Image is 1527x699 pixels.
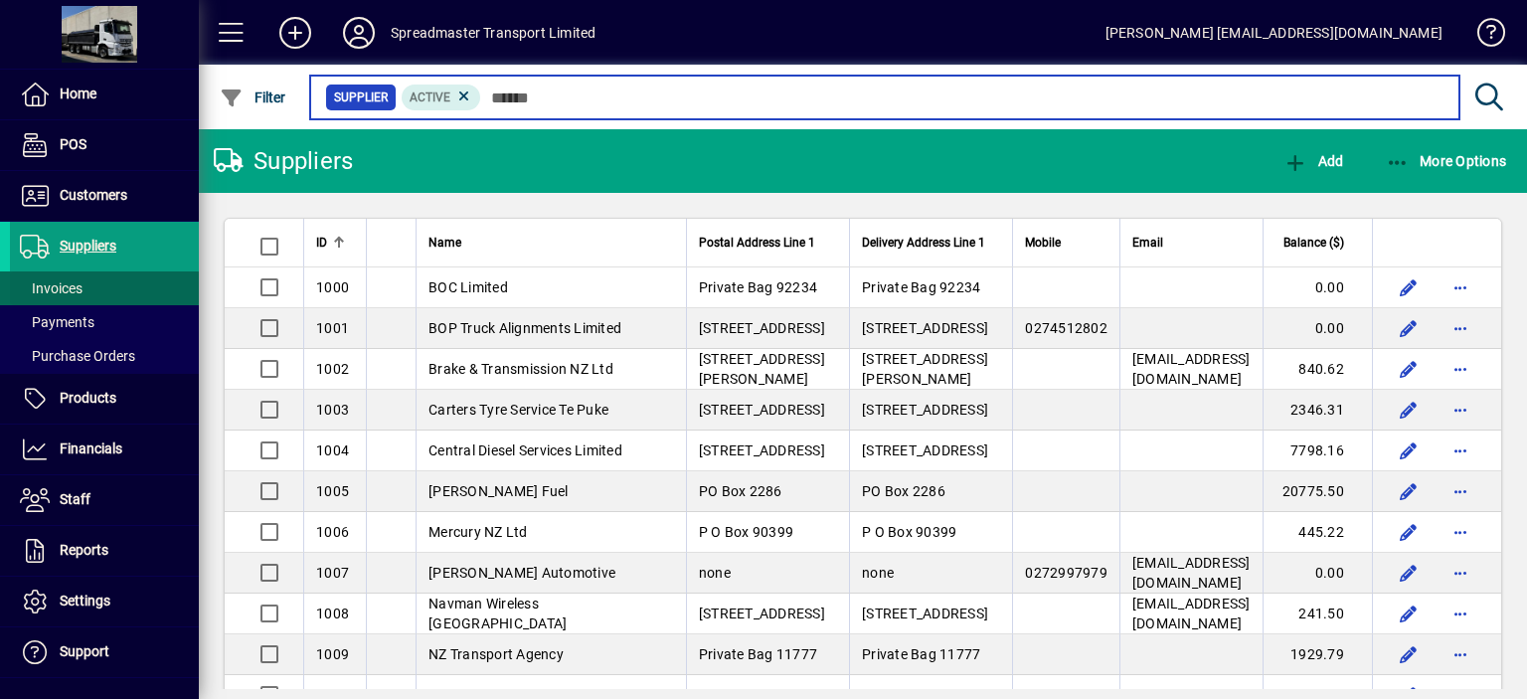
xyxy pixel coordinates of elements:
button: More options [1444,394,1476,426]
td: 0.00 [1263,553,1372,594]
span: 1005 [316,483,349,499]
span: Active [410,90,450,104]
span: Supplier [334,87,388,107]
span: Payments [20,314,94,330]
button: More options [1444,557,1476,589]
span: Filter [220,89,286,105]
span: Customers [60,187,127,203]
button: Edit [1393,598,1425,629]
a: Invoices [10,271,199,305]
td: 2346.31 [1263,390,1372,431]
button: Edit [1393,435,1425,466]
span: Private Bag 11777 [862,646,980,662]
div: Mobile [1025,232,1107,254]
span: [EMAIL_ADDRESS][DOMAIN_NAME] [1132,555,1251,591]
span: 1001 [316,320,349,336]
span: [EMAIL_ADDRESS][DOMAIN_NAME] [1132,351,1251,387]
div: [PERSON_NAME] [EMAIL_ADDRESS][DOMAIN_NAME] [1105,17,1442,49]
span: Balance ($) [1283,232,1344,254]
button: More options [1444,353,1476,385]
span: Support [60,643,109,659]
div: Name [428,232,674,254]
span: Email [1132,232,1163,254]
td: 241.50 [1263,594,1372,634]
span: POS [60,136,86,152]
button: Edit [1393,394,1425,426]
a: Support [10,627,199,677]
div: ID [316,232,354,254]
span: BOC Limited [428,279,508,295]
span: Settings [60,593,110,609]
a: Financials [10,425,199,474]
span: PO Box 2286 [862,483,945,499]
button: Edit [1393,557,1425,589]
div: Email [1132,232,1251,254]
td: 1929.79 [1263,634,1372,675]
button: Filter [215,80,291,115]
span: Postal Address Line 1 [699,232,815,254]
a: Settings [10,577,199,626]
span: [STREET_ADDRESS][PERSON_NAME] [699,351,825,387]
span: [STREET_ADDRESS][PERSON_NAME] [862,351,988,387]
span: Purchase Orders [20,348,135,364]
span: 0272997979 [1025,565,1107,581]
span: [STREET_ADDRESS] [862,442,988,458]
span: Invoices [20,280,83,296]
span: none [862,565,894,581]
span: Central Diesel Services Limited [428,442,622,458]
button: Add [263,15,327,51]
span: Products [60,390,116,406]
span: Carters Tyre Service Te Puke [428,402,608,418]
td: 840.62 [1263,349,1372,390]
button: Add [1278,143,1348,179]
span: [PERSON_NAME] Automotive [428,565,615,581]
div: Spreadmaster Transport Limited [391,17,595,49]
td: 7798.16 [1263,431,1372,471]
span: [PERSON_NAME] Fuel [428,483,569,499]
span: Delivery Address Line 1 [862,232,985,254]
span: [STREET_ADDRESS] [699,606,825,621]
span: Mobile [1025,232,1061,254]
span: [STREET_ADDRESS] [862,320,988,336]
span: Private Bag 92234 [699,279,817,295]
span: More Options [1386,153,1507,169]
span: 1006 [316,524,349,540]
span: [STREET_ADDRESS] [862,402,988,418]
span: Reports [60,542,108,558]
span: 1009 [316,646,349,662]
span: PO Box 2286 [699,483,782,499]
td: 0.00 [1263,308,1372,349]
span: ID [316,232,327,254]
span: 1003 [316,402,349,418]
span: Add [1283,153,1343,169]
a: Reports [10,526,199,576]
a: Products [10,374,199,424]
span: 1000 [316,279,349,295]
span: Navman Wireless [GEOGRAPHIC_DATA] [428,596,567,631]
span: [STREET_ADDRESS] [699,320,825,336]
a: Payments [10,305,199,339]
span: Name [428,232,461,254]
span: NZ Transport Agency [428,646,564,662]
button: More options [1444,271,1476,303]
a: Staff [10,475,199,525]
div: Balance ($) [1275,232,1362,254]
a: Home [10,70,199,119]
span: 1002 [316,361,349,377]
button: More options [1444,435,1476,466]
a: POS [10,120,199,170]
a: Purchase Orders [10,339,199,373]
td: 0.00 [1263,267,1372,308]
span: [STREET_ADDRESS] [862,606,988,621]
span: 1007 [316,565,349,581]
span: none [699,565,731,581]
a: Knowledge Base [1462,4,1502,69]
div: Suppliers [214,145,353,177]
button: Edit [1393,638,1425,670]
button: More options [1444,598,1476,629]
button: Edit [1393,312,1425,344]
span: [STREET_ADDRESS] [699,442,825,458]
span: Private Bag 92234 [862,279,980,295]
button: More options [1444,516,1476,548]
span: Financials [60,440,122,456]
